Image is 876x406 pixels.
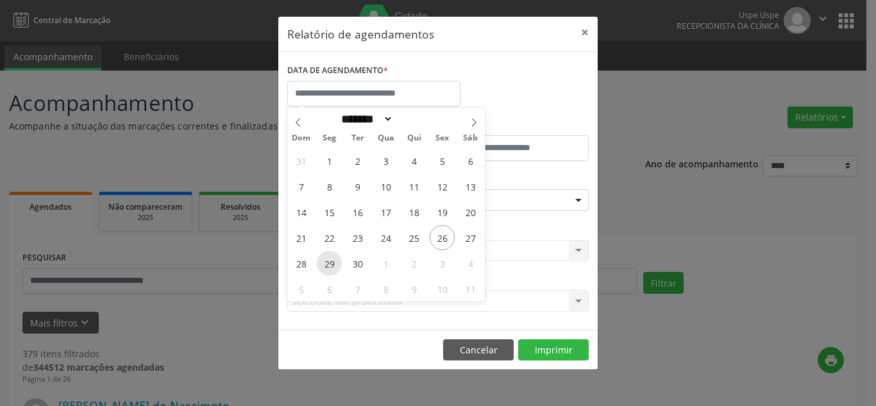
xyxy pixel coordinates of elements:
[316,134,344,142] span: Seg
[317,174,342,199] span: Setembro 8, 2025
[401,225,426,250] span: Setembro 25, 2025
[430,174,455,199] span: Setembro 12, 2025
[289,225,314,250] span: Setembro 21, 2025
[400,134,428,142] span: Qui
[287,134,316,142] span: Dom
[458,251,483,276] span: Outubro 4, 2025
[443,339,514,361] button: Cancelar
[345,276,370,301] span: Outubro 7, 2025
[373,148,398,173] span: Setembro 3, 2025
[373,276,398,301] span: Outubro 8, 2025
[317,148,342,173] span: Setembro 1, 2025
[345,199,370,224] span: Setembro 16, 2025
[289,148,314,173] span: Agosto 31, 2025
[345,174,370,199] span: Setembro 9, 2025
[289,174,314,199] span: Setembro 7, 2025
[401,174,426,199] span: Setembro 11, 2025
[317,199,342,224] span: Setembro 15, 2025
[373,225,398,250] span: Setembro 24, 2025
[441,115,589,135] label: ATÉ
[430,148,455,173] span: Setembro 5, 2025
[401,148,426,173] span: Setembro 4, 2025
[287,26,434,42] h5: Relatório de agendamentos
[401,199,426,224] span: Setembro 18, 2025
[373,199,398,224] span: Setembro 17, 2025
[373,174,398,199] span: Setembro 10, 2025
[317,225,342,250] span: Setembro 22, 2025
[344,134,372,142] span: Ter
[430,199,455,224] span: Setembro 19, 2025
[428,134,457,142] span: Sex
[345,225,370,250] span: Setembro 23, 2025
[393,112,435,126] input: Year
[289,276,314,301] span: Outubro 5, 2025
[458,225,483,250] span: Setembro 27, 2025
[518,339,589,361] button: Imprimir
[458,199,483,224] span: Setembro 20, 2025
[458,276,483,301] span: Outubro 11, 2025
[287,61,388,81] label: DATA DE AGENDAMENTO
[289,199,314,224] span: Setembro 14, 2025
[401,276,426,301] span: Outubro 9, 2025
[572,17,598,48] button: Close
[372,134,400,142] span: Qua
[458,174,483,199] span: Setembro 13, 2025
[345,148,370,173] span: Setembro 2, 2025
[430,225,455,250] span: Setembro 26, 2025
[457,134,485,142] span: Sáb
[458,148,483,173] span: Setembro 6, 2025
[289,251,314,276] span: Setembro 28, 2025
[317,251,342,276] span: Setembro 29, 2025
[345,251,370,276] span: Setembro 30, 2025
[317,276,342,301] span: Outubro 6, 2025
[337,112,393,126] select: Month
[373,251,398,276] span: Outubro 1, 2025
[430,276,455,301] span: Outubro 10, 2025
[430,251,455,276] span: Outubro 3, 2025
[401,251,426,276] span: Outubro 2, 2025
